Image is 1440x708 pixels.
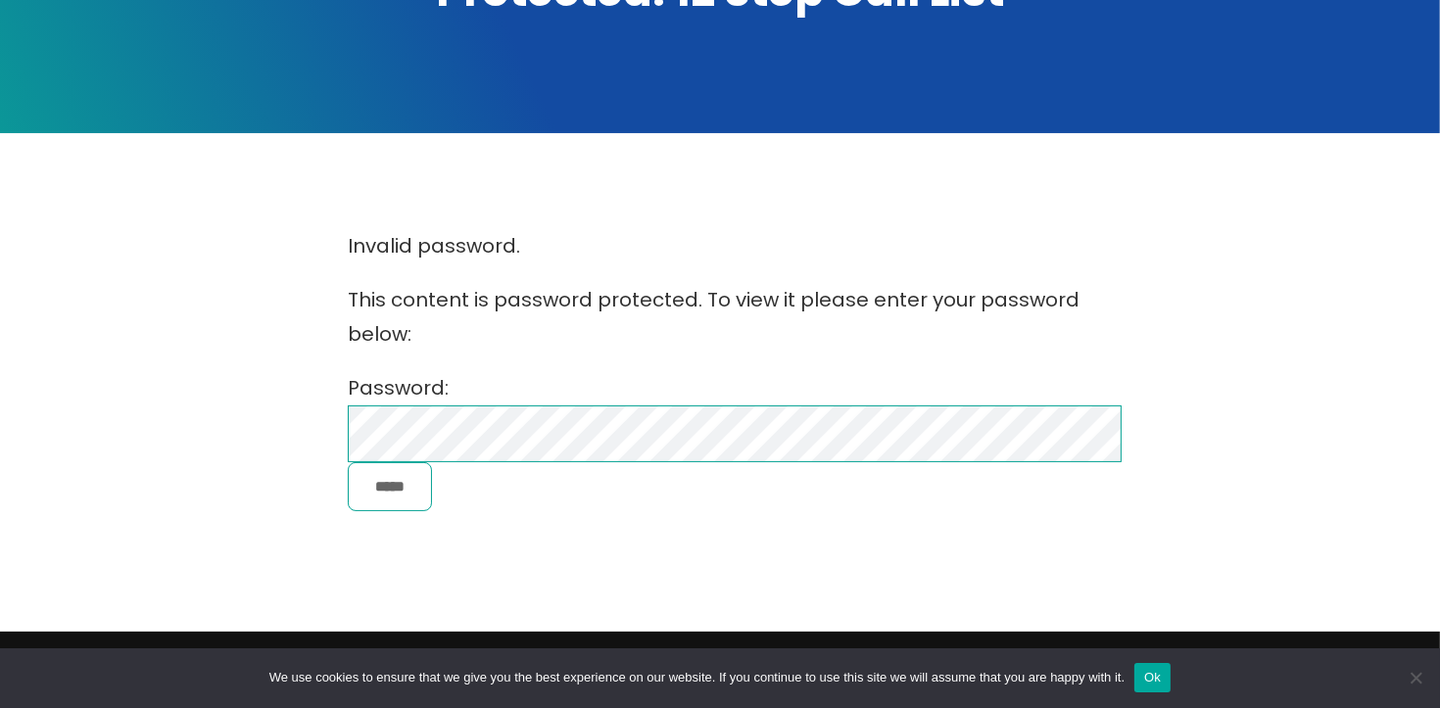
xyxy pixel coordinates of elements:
[1134,663,1171,692] button: Ok
[269,668,1125,687] span: We use cookies to ensure that we give you the best experience on our website. If you continue to ...
[348,283,1092,352] p: This content is password protected. To view it please enter your password below:
[348,405,1122,462] input: Password:
[348,374,1122,447] label: Password:
[348,229,1092,263] p: Invalid password.
[1406,668,1425,687] span: No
